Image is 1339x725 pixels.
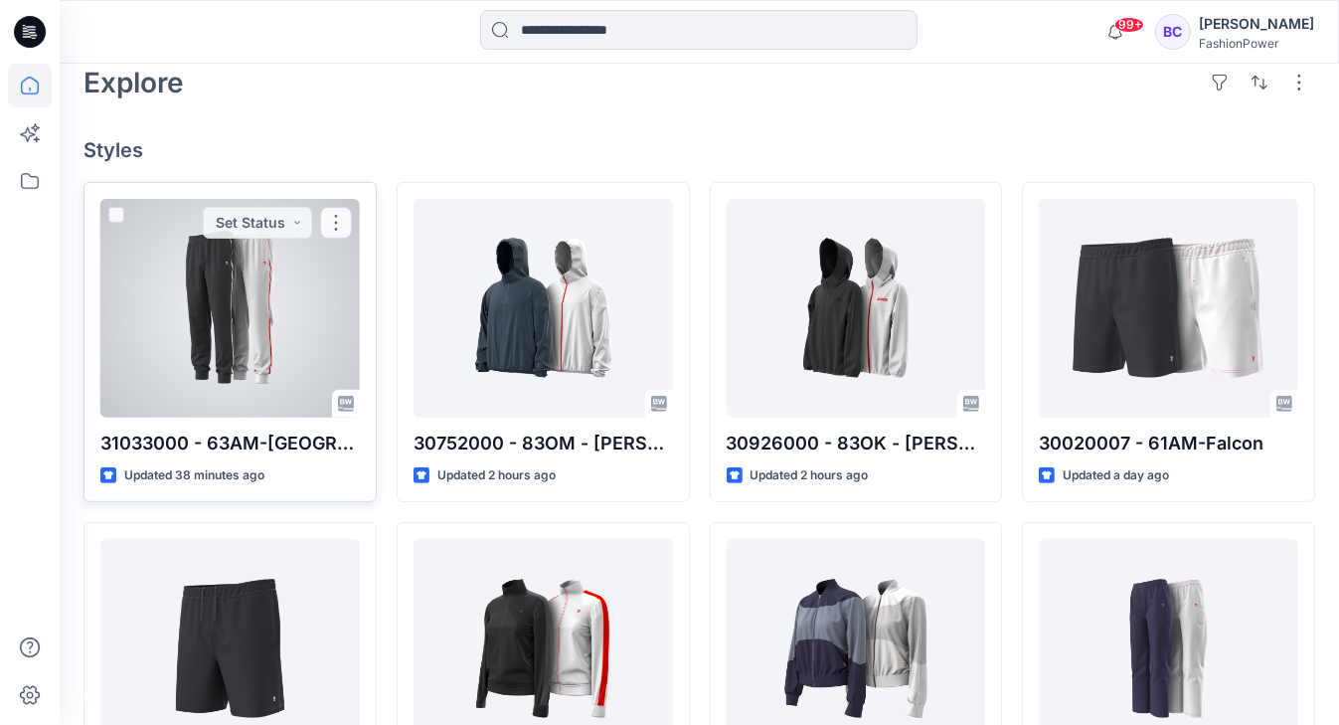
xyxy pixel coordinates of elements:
a: 30926000 - 83OK - Odell [727,199,986,418]
h2: Explore [84,67,184,98]
div: [PERSON_NAME] [1199,12,1314,36]
p: Updated 38 minutes ago [124,465,264,486]
a: 30752000 - 83OM - Neil [414,199,673,418]
span: 99+ [1114,17,1144,33]
p: Updated 2 hours ago [751,465,869,486]
p: Updated a day ago [1063,465,1169,486]
p: 30926000 - 83OK - [PERSON_NAME] [727,430,986,457]
p: Updated 2 hours ago [437,465,556,486]
p: 31033000 - 63AM-[GEOGRAPHIC_DATA] [100,430,360,457]
p: 30752000 - 83OM - [PERSON_NAME] [414,430,673,457]
a: 30020007 - 61AM-Falcon [1039,199,1298,418]
p: 30020007 - 61AM-Falcon [1039,430,1298,457]
a: 31033000 - 63AM-Milan [100,199,360,418]
div: FashionPower [1199,36,1314,51]
h4: Styles [84,138,1315,162]
div: BC [1155,14,1191,50]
